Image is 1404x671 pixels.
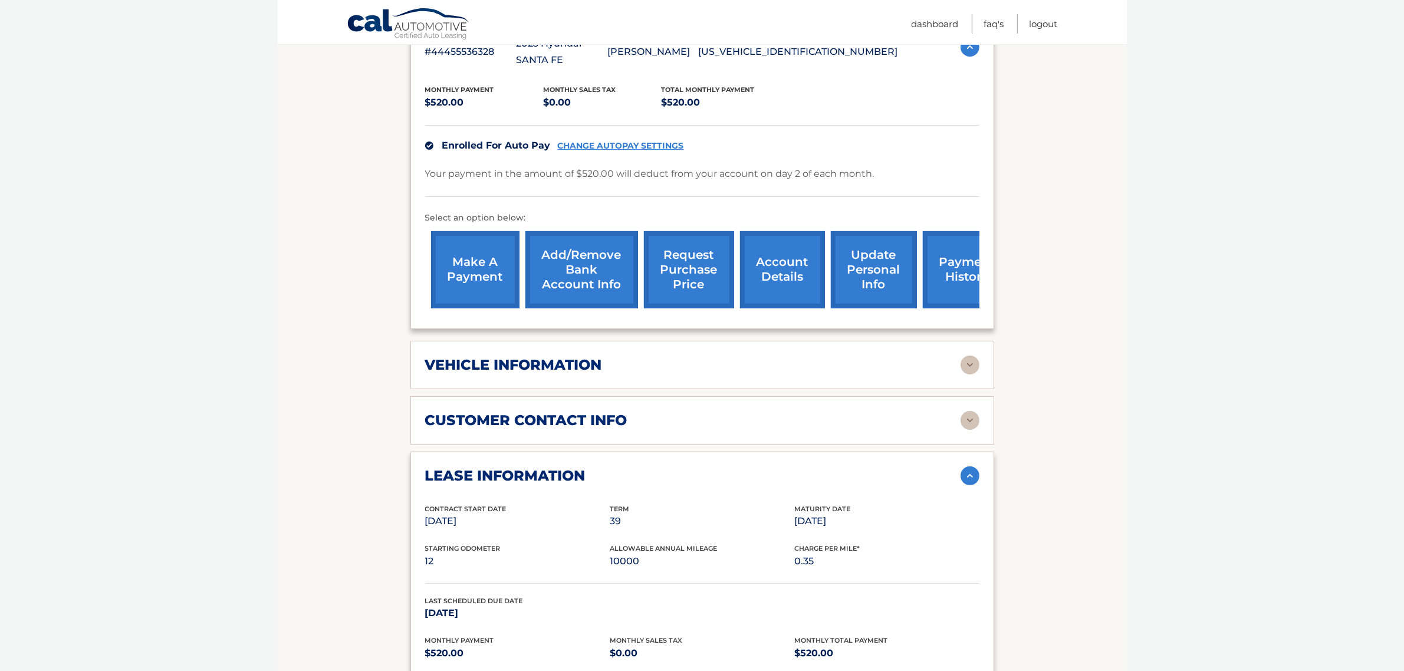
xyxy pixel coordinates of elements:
span: Allowable Annual Mileage [610,544,717,552]
p: $0.00 [543,94,662,111]
a: request purchase price [644,231,734,308]
img: accordion-rest.svg [961,411,979,430]
span: Maturity Date [794,505,850,513]
span: Monthly Payment [425,85,494,94]
p: $520.00 [425,94,544,111]
p: [DATE] [425,605,610,621]
img: accordion-active.svg [961,466,979,485]
span: Monthly Payment [425,636,494,644]
p: [PERSON_NAME] [607,44,699,60]
p: 0.35 [794,553,979,570]
p: 2023 Hyundai SANTA FE [516,35,607,68]
p: [US_VEHICLE_IDENTIFICATION_NUMBER] [699,44,898,60]
p: $520.00 [662,94,780,111]
h2: vehicle information [425,356,602,374]
p: #44455536328 [425,44,517,60]
a: account details [740,231,825,308]
a: payment history [923,231,1011,308]
p: [DATE] [794,513,979,529]
p: Select an option below: [425,211,979,225]
a: FAQ's [984,14,1004,34]
a: Logout [1030,14,1058,34]
p: 10000 [610,553,794,570]
span: Monthly Total Payment [794,636,887,644]
span: Charge Per Mile* [794,544,860,552]
h2: lease information [425,467,586,485]
img: accordion-active.svg [961,38,979,57]
span: Total Monthly Payment [662,85,755,94]
span: Contract Start Date [425,505,507,513]
p: $520.00 [794,645,979,662]
span: Monthly Sales Tax [610,636,682,644]
span: Last Scheduled Due Date [425,597,523,605]
a: CHANGE AUTOPAY SETTINGS [558,141,684,151]
span: Enrolled For Auto Pay [442,140,551,151]
p: $0.00 [610,645,794,662]
span: Term [610,505,629,513]
p: 12 [425,553,610,570]
a: update personal info [831,231,917,308]
span: Monthly sales Tax [543,85,616,94]
a: Cal Automotive [347,8,471,42]
span: Starting Odometer [425,544,501,552]
p: Your payment in the amount of $520.00 will deduct from your account on day 2 of each month. [425,166,874,182]
p: 39 [610,513,794,529]
a: Dashboard [912,14,959,34]
img: accordion-rest.svg [961,356,979,374]
p: [DATE] [425,513,610,529]
p: $520.00 [425,645,610,662]
h2: customer contact info [425,412,627,429]
img: check.svg [425,142,433,150]
a: make a payment [431,231,519,308]
a: Add/Remove bank account info [525,231,638,308]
